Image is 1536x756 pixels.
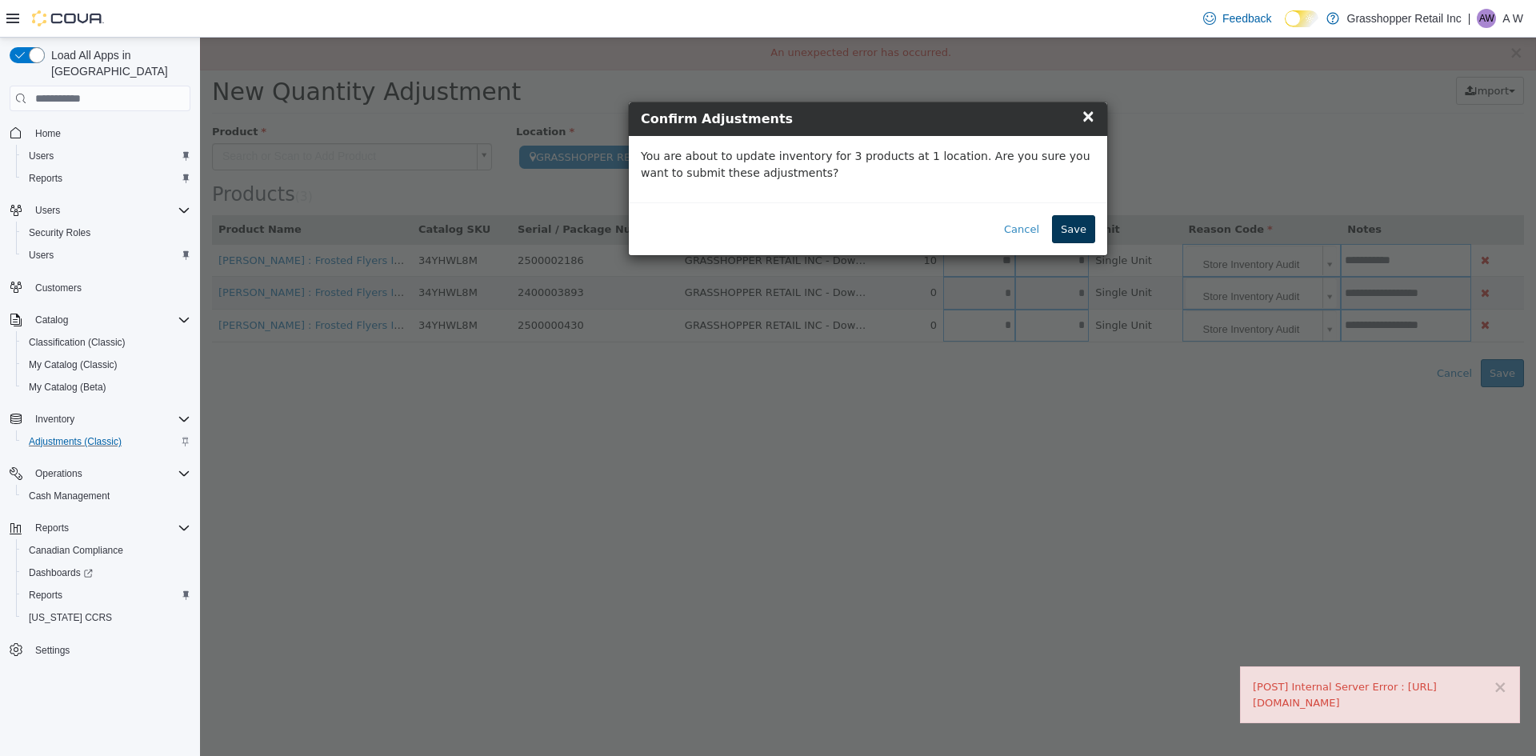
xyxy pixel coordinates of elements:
[29,278,190,298] span: Customers
[29,150,54,162] span: Users
[16,584,197,606] button: Reports
[3,121,197,144] button: Home
[29,611,112,624] span: [US_STATE] CCRS
[22,355,124,374] a: My Catalog (Classic)
[16,145,197,167] button: Users
[29,124,67,143] a: Home
[35,522,69,534] span: Reports
[32,10,104,26] img: Cova
[29,336,126,349] span: Classification (Classic)
[22,146,190,166] span: Users
[16,167,197,190] button: Reports
[1477,9,1496,28] div: A W
[1347,9,1462,28] p: Grasshopper Retail Inc
[3,309,197,331] button: Catalog
[29,464,190,483] span: Operations
[22,432,128,451] a: Adjustments (Classic)
[16,354,197,376] button: My Catalog (Classic)
[29,201,190,220] span: Users
[29,278,88,298] a: Customers
[29,518,190,538] span: Reports
[29,310,190,330] span: Catalog
[22,541,130,560] a: Canadian Compliance
[16,539,197,562] button: Canadian Compliance
[22,608,118,627] a: [US_STATE] CCRS
[35,282,82,294] span: Customers
[35,314,68,326] span: Catalog
[3,199,197,222] button: Users
[29,226,90,239] span: Security Roles
[1502,9,1523,28] p: A W
[22,333,190,352] span: Classification (Classic)
[3,462,197,485] button: Operations
[29,435,122,448] span: Adjustments (Classic)
[1222,10,1271,26] span: Feedback
[22,169,190,188] span: Reports
[3,408,197,430] button: Inventory
[22,378,113,397] a: My Catalog (Beta)
[441,110,895,144] p: You are about to update inventory for 3 products at 1 location. Are you sure you want to submit t...
[29,566,93,579] span: Dashboards
[3,276,197,299] button: Customers
[1468,9,1471,28] p: |
[29,544,123,557] span: Canadian Compliance
[3,638,197,662] button: Settings
[22,486,190,506] span: Cash Management
[22,486,116,506] a: Cash Management
[795,178,848,206] button: Cancel
[22,432,190,451] span: Adjustments (Classic)
[22,563,190,582] span: Dashboards
[35,127,61,140] span: Home
[22,355,190,374] span: My Catalog (Classic)
[29,358,118,371] span: My Catalog (Classic)
[1197,2,1278,34] a: Feedback
[29,410,81,429] button: Inventory
[22,586,69,605] a: Reports
[29,410,190,429] span: Inventory
[29,381,106,394] span: My Catalog (Beta)
[16,606,197,629] button: [US_STATE] CCRS
[1293,642,1307,658] button: ×
[22,541,190,560] span: Canadian Compliance
[22,378,190,397] span: My Catalog (Beta)
[16,430,197,453] button: Adjustments (Classic)
[29,172,62,185] span: Reports
[16,376,197,398] button: My Catalog (Beta)
[45,47,190,79] span: Load All Apps in [GEOGRAPHIC_DATA]
[3,517,197,539] button: Reports
[1285,10,1318,27] input: Dark Mode
[29,310,74,330] button: Catalog
[29,589,62,602] span: Reports
[35,204,60,217] span: Users
[29,201,66,220] button: Users
[29,490,110,502] span: Cash Management
[16,562,197,584] a: Dashboards
[22,608,190,627] span: Washington CCRS
[441,72,895,91] h4: Confirm Adjustments
[852,178,895,206] button: Save
[1285,27,1286,28] span: Dark Mode
[22,169,69,188] a: Reports
[22,586,190,605] span: Reports
[35,413,74,426] span: Inventory
[29,640,190,660] span: Settings
[22,223,190,242] span: Security Roles
[16,244,197,266] button: Users
[22,246,60,265] a: Users
[16,485,197,507] button: Cash Management
[16,331,197,354] button: Classification (Classic)
[22,223,97,242] a: Security Roles
[22,563,99,582] a: Dashboards
[10,114,190,703] nav: Complex example
[1479,9,1494,28] span: AW
[29,518,75,538] button: Reports
[29,464,89,483] button: Operations
[35,467,82,480] span: Operations
[22,246,190,265] span: Users
[881,69,895,88] span: ×
[29,641,76,660] a: Settings
[35,644,70,657] span: Settings
[16,222,197,244] button: Security Roles
[29,122,190,142] span: Home
[22,333,132,352] a: Classification (Classic)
